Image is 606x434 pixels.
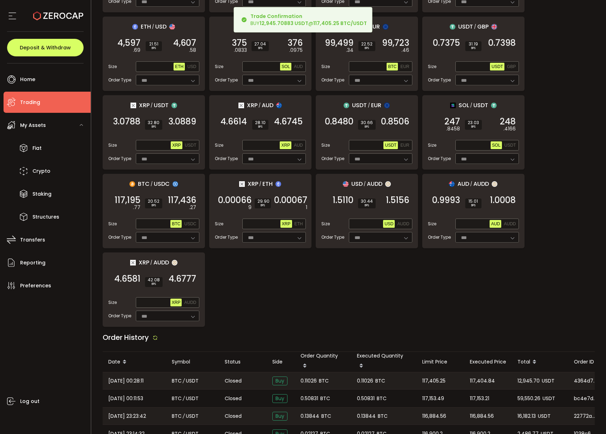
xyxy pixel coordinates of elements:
span: Buy [272,377,287,385]
span: 3.0788 [113,118,140,125]
span: Closed [225,412,242,420]
em: / [470,181,472,187]
span: 15.01 [468,199,479,203]
img: xrp_portfolio.png [130,260,136,265]
span: XRP [139,258,149,267]
span: Preferences [20,281,51,291]
span: Order Type [428,77,451,83]
span: GBP [477,22,489,31]
span: Home [20,74,35,85]
button: EUR [399,63,411,71]
span: BTC [320,395,330,403]
span: Size [321,63,330,70]
span: BTC [321,412,331,420]
button: XRP [280,220,292,228]
img: eur_portfolio.svg [383,24,388,30]
span: 4,597 [117,39,140,47]
span: 3.0889 [168,118,196,125]
img: usdt_portfolio.svg [491,103,497,108]
span: ETH [262,179,273,188]
span: 117,153.21 [470,395,489,403]
span: XRP [139,101,150,110]
i: BPS [254,46,266,50]
span: XRP [281,143,290,148]
span: Size [108,299,117,306]
button: ETH [174,63,185,71]
img: sol_portfolio.png [450,103,456,108]
span: Order Type [321,77,344,83]
button: SOL [280,63,291,71]
em: / [151,102,153,109]
span: 4.6614 [220,118,247,125]
span: AUD [457,179,469,188]
em: / [259,181,261,187]
div: Side [267,358,295,366]
span: Size [428,221,436,227]
span: USDT [458,22,473,31]
button: SOL [491,141,502,149]
span: 1.0008 [490,197,516,204]
span: Order Type [108,234,131,240]
span: 30.44 [361,199,373,203]
span: 42.08 [148,278,160,282]
img: eur_portfolio.svg [384,103,390,108]
button: XRP [170,299,182,306]
span: Order Type [108,77,131,83]
span: 31.19 [468,42,479,46]
span: USD [384,221,393,226]
div: Executed Price [464,358,512,366]
span: AUDD [184,300,196,305]
button: AUDD [183,299,198,306]
span: ETH [175,64,183,69]
span: XRP [172,300,181,305]
button: USD [186,63,198,71]
span: USD [351,179,363,188]
button: GBP [505,63,517,71]
i: BPS [361,46,372,50]
span: Log out [20,396,40,407]
span: Size [428,63,436,70]
span: USD [187,64,196,69]
span: Order Type [215,155,238,162]
span: Order Type [321,234,344,240]
button: AUD [292,63,304,71]
span: AUD [491,221,500,226]
span: [DATE] 23:23:42 [108,412,146,420]
span: 117,405.25 [422,377,446,385]
img: usdt_portfolio.svg [344,103,349,108]
button: USDT [503,141,517,149]
button: USDT [183,141,198,149]
em: / [364,181,366,187]
button: BTC [387,63,398,71]
img: usd_portfolio.svg [169,24,175,30]
button: AUD [490,220,501,228]
button: USD [383,220,395,228]
span: 0.11026 [357,377,373,385]
i: BPS [148,282,160,286]
span: 0.7375 [433,39,460,47]
img: zuPXiwguUFiBOIQyqLOiXsnnNitlx7q4LCwEbLHADjIpTka+Lip0HH8D0VTrd02z+wEAAAAASUVORK5CYII= [492,181,497,187]
span: Staking [32,189,51,199]
em: .69 [133,47,140,54]
span: Size [108,142,117,148]
span: Order Type [215,77,238,83]
span: XRP [172,143,181,148]
span: 22.52 [361,42,372,46]
em: 1 [306,204,307,211]
span: USDT [186,395,199,403]
span: AUDD [504,221,516,226]
div: Chat Widget [522,358,606,434]
span: Size [108,221,117,227]
button: ETH [293,220,304,228]
span: BTC [172,377,182,385]
em: .0833 [234,47,247,54]
span: XRP [248,179,258,188]
span: USDT [154,101,169,110]
span: Order Type [428,234,451,240]
img: usdt_portfolio.svg [171,103,177,108]
span: Order Type [321,155,344,162]
img: btc_portfolio.svg [129,181,135,187]
span: 29.90 [257,199,268,203]
i: BPS [257,203,268,208]
div: Order Quantity [295,352,351,372]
